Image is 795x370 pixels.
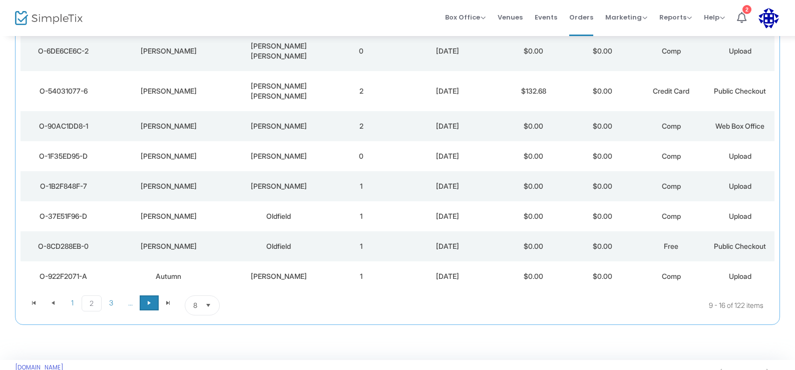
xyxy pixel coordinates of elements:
span: Upload [729,272,751,280]
span: Reports [659,13,692,22]
span: Comp [662,47,681,55]
div: O-8CD288EB-0 [23,241,104,251]
div: Annie [109,151,228,161]
div: 1/15/2025 [399,241,497,251]
td: 1 [327,201,396,231]
div: Amanda [109,46,228,56]
td: $0.00 [499,141,568,171]
div: O-37E51F96-D [23,211,104,221]
div: 12/5/2024 [399,151,497,161]
span: Comp [662,122,681,130]
span: Web Box Office [715,122,764,130]
div: O-90AC1DD8-1 [23,121,104,131]
span: Marketing [605,13,647,22]
span: Free [664,242,678,250]
span: Go to the previous page [44,295,63,310]
td: 1 [327,261,396,291]
span: Go to the previous page [49,299,57,307]
div: Smith [233,121,324,131]
td: 2 [327,71,396,111]
div: Rausch Smith [233,81,324,101]
div: Morgan [233,181,324,191]
span: Page 1 [63,295,82,310]
span: Public Checkout [714,242,766,250]
div: Data table [21,8,774,291]
td: $0.00 [568,231,637,261]
span: Upload [729,47,751,55]
td: $0.00 [568,201,637,231]
div: 12/6/2024 [399,46,497,56]
td: 1 [327,171,396,201]
span: Comp [662,182,681,190]
div: 8/11/2025 [399,121,497,131]
td: 1 [327,231,396,261]
td: $0.00 [568,141,637,171]
div: Andre [109,121,228,131]
span: Venues [498,5,523,30]
span: Comp [662,212,681,220]
div: O-54031077-6 [23,86,104,96]
span: Orders [569,5,593,30]
span: 8 [193,300,197,310]
div: Ashlee [109,211,228,221]
span: Box Office [445,13,486,22]
span: Upload [729,182,751,190]
td: $0.00 [499,261,568,291]
span: Comp [662,152,681,160]
div: 9/18/2024 [399,271,497,281]
span: Go to the last page [159,295,178,310]
td: 0 [327,141,396,171]
td: $0.00 [499,171,568,201]
td: $0.00 [499,111,568,141]
span: Public Checkout [714,87,766,95]
span: Page 4 [121,295,140,310]
div: 12/6/2024 [399,181,497,191]
div: O-922F2071-A [23,271,104,281]
span: Page 3 [102,295,121,310]
span: Events [535,5,557,30]
div: Annie [109,181,228,191]
td: $0.00 [568,111,637,141]
div: Smith [233,151,324,161]
div: 12/5/2024 [399,211,497,221]
span: Go to the next page [145,299,153,307]
td: $0.00 [499,231,568,261]
span: Comp [662,272,681,280]
span: Credit Card [653,87,689,95]
div: Oldfield [233,241,324,251]
div: O-6DE6CE6C-2 [23,46,104,56]
td: $132.68 [499,71,568,111]
span: Go to the first page [25,295,44,310]
div: 12/24/2024 [399,86,497,96]
td: 2 [327,111,396,141]
span: Page 2 [82,295,102,311]
div: Amanda [109,86,228,96]
div: O-1B2F848F-7 [23,181,104,191]
span: Upload [729,212,751,220]
div: O-1F35ED95-D [23,151,104,161]
td: $0.00 [499,31,568,71]
span: Help [704,13,725,22]
td: $0.00 [568,31,637,71]
td: 0 [327,31,396,71]
span: Go to the first page [30,299,38,307]
div: Ashlee [109,241,228,251]
span: Go to the last page [164,299,172,307]
div: 2 [742,5,751,14]
td: $0.00 [568,171,637,201]
span: Go to the next page [140,295,159,310]
div: Oldfield [233,211,324,221]
div: Autumn [109,271,228,281]
td: $0.00 [568,71,637,111]
span: Upload [729,152,751,160]
td: $0.00 [568,261,637,291]
button: Select [201,296,215,315]
div: Smith [233,271,324,281]
kendo-pager-info: 9 - 16 of 122 items [319,295,763,315]
td: $0.00 [499,201,568,231]
div: Rausch Smith [233,41,324,61]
